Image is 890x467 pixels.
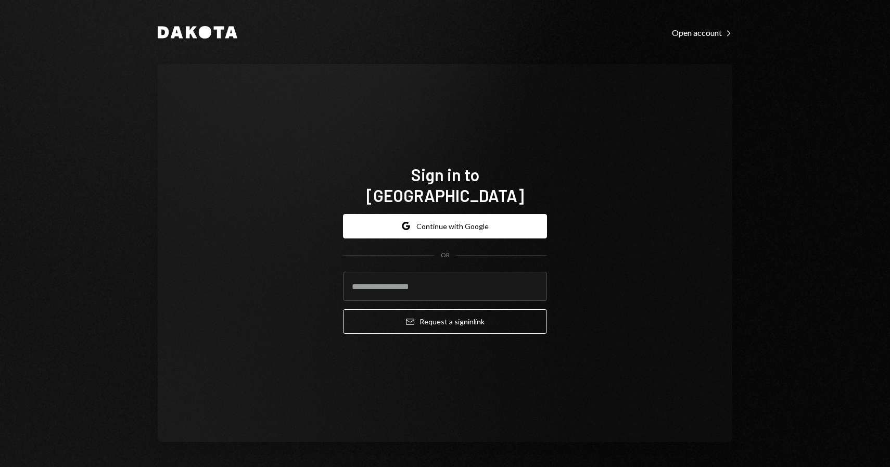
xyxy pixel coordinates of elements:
div: Open account [672,28,732,38]
button: Request a signinlink [343,309,547,334]
div: OR [441,251,450,260]
button: Continue with Google [343,214,547,238]
h1: Sign in to [GEOGRAPHIC_DATA] [343,164,547,206]
a: Open account [672,27,732,38]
